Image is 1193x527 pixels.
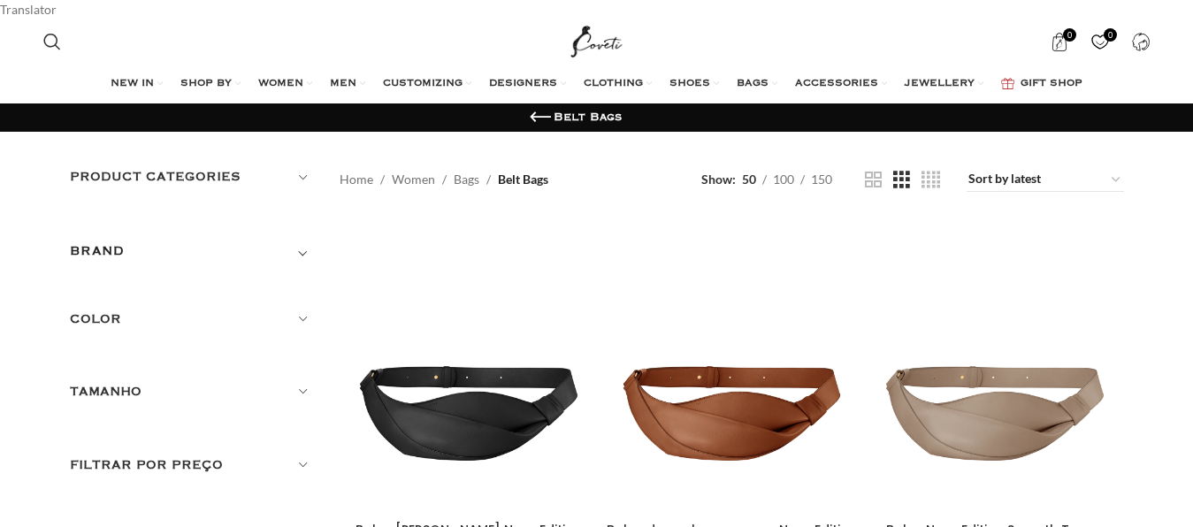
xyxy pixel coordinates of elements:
h5: BRAND [70,241,125,261]
span: 0 [1063,28,1076,42]
div: Toggle filter [70,241,314,272]
a: 0 [1041,24,1077,59]
span: 0 [1104,28,1117,42]
a: Neyu Edition Smooth Cognac Bag [603,218,861,513]
h5: Tamanho [70,382,314,401]
span: GIFT SHOP [1021,77,1082,91]
a: Grid view 3 [893,169,910,191]
span: 50 [742,172,756,187]
a: 50 [736,170,762,189]
a: DESIGNERS [489,66,566,102]
span: BAGS [737,77,769,91]
select: Shop order [967,167,1124,192]
span: Show [701,170,736,189]
a: JEWELLERY [905,66,983,102]
span: MEN [330,77,356,91]
a: MEN [330,66,365,102]
a: Go back [527,104,554,131]
h5: Color [70,309,314,329]
span: DESIGNERS [489,77,557,91]
a: CUSTOMIZING [383,66,471,102]
img: GiftBag [1001,78,1014,89]
a: Grid view 4 [922,169,940,191]
span: CLOTHING [584,77,643,91]
img: Coveti [567,19,626,64]
a: ACCESSORIES [795,66,887,102]
a: Grid view 2 [865,169,882,191]
span: ACCESSORIES [795,77,878,91]
span: JEWELLERY [905,77,975,91]
span: CUSTOMIZING [383,77,463,91]
span: SHOP BY [180,77,232,91]
a: 0 [1082,24,1118,59]
a: BAGS [737,66,777,102]
span: NEW IN [111,77,154,91]
a: Neyu Edition Smooth Black Bag [340,218,598,513]
h5: Product categories [70,167,314,187]
span: 100 [773,172,794,187]
a: WOMEN [258,66,312,102]
a: GIFT SHOP [1001,66,1082,102]
a: CLOTHING [584,66,652,102]
a: Home [340,170,373,189]
a: Site logo [567,33,626,48]
span: 150 [811,172,832,187]
a: SHOP BY [180,66,241,102]
h1: Belt Bags [554,110,622,126]
span: WOMEN [258,77,303,91]
span: Belt Bags [498,170,548,189]
a: SHOES [669,66,719,102]
a: Search [34,24,70,59]
nav: Breadcrumb [340,170,548,189]
span: SHOES [669,77,710,91]
div: My Wishlist [1082,24,1118,59]
a: Bags [454,170,479,189]
a: NEW IN [111,66,163,102]
a: Neyu Edition Smooth Taupe Bag [866,218,1124,513]
a: 100 [767,170,800,189]
a: Women [392,170,435,189]
a: 150 [805,170,838,189]
div: Main navigation [34,66,1159,102]
h5: Filtrar por preço [70,455,314,475]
